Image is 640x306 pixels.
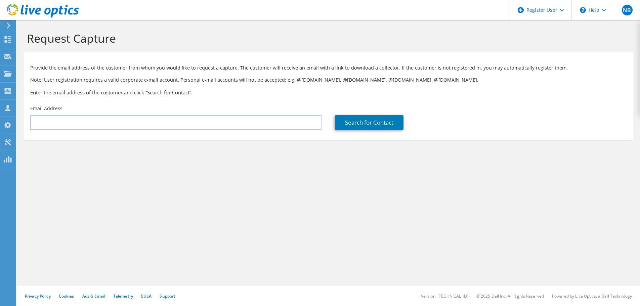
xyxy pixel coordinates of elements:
[476,293,544,299] li: © 2025 Dell Inc. All Rights Reserved
[421,293,468,299] li: Version: [TECHNICAL_ID]
[30,105,62,112] label: Email Address
[335,115,403,130] a: Search for Contact
[59,293,74,299] a: Cookies
[30,89,627,96] h3: Enter the email address of the customer and click “Search for Contact”.
[141,293,152,299] a: EULA
[30,64,627,72] p: Provide the email address of the customer from whom you would like to request a capture. The cust...
[622,5,633,15] span: NB
[160,293,175,299] a: Support
[30,76,627,84] p: Note: User registration requires a valid corporate e-mail account. Personal e-mail accounts will ...
[25,293,51,299] a: Privacy Policy
[82,293,105,299] a: Ads & Email
[552,293,632,299] li: Powered by Live Optics, a Dell Technology
[113,293,133,299] a: Telemetry
[580,7,586,13] svg: \n
[27,31,627,45] h1: Request Capture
